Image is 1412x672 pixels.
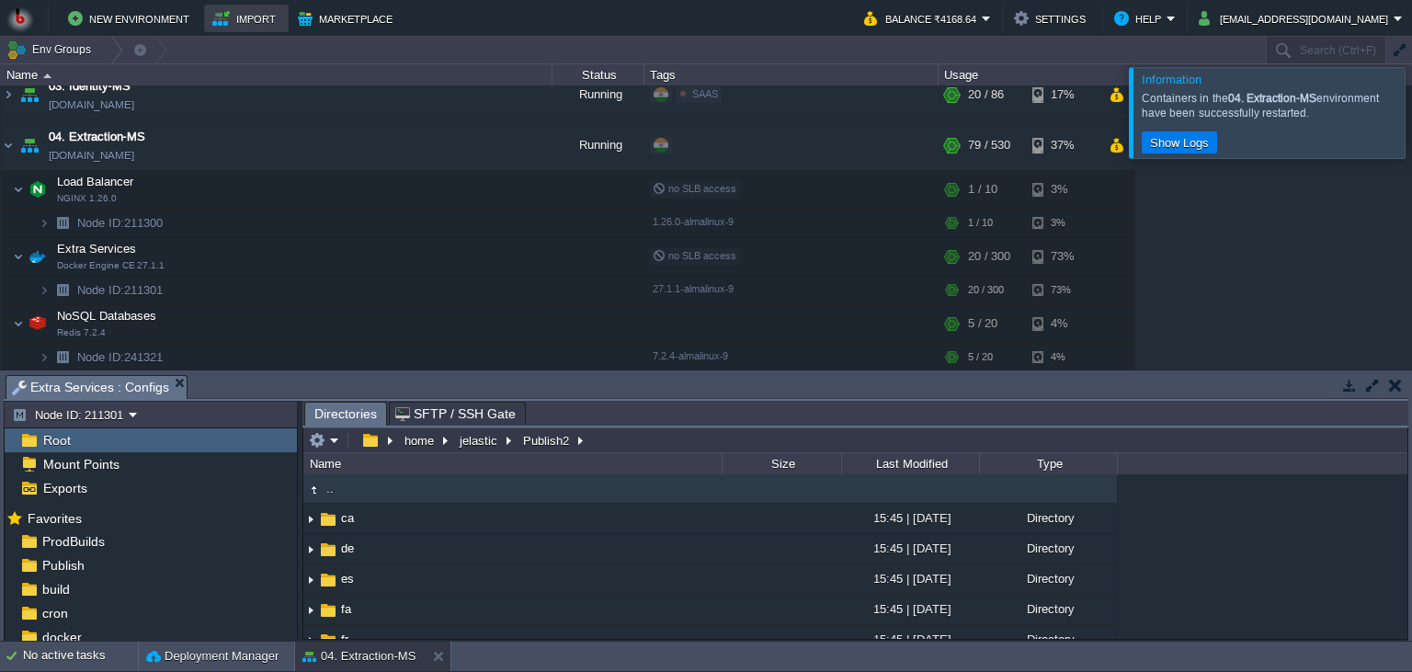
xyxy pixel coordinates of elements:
[402,432,438,449] button: home
[1114,7,1167,29] button: Help
[57,193,117,204] span: NGINX 1.26.0
[1014,7,1091,29] button: Settings
[552,70,644,120] div: Running
[338,510,357,526] a: ca
[303,626,318,655] img: AMDAwAAAACH5BAEAAAAALAAAAAABAAEAAAICRAEAOw==
[24,511,85,526] a: Favorites
[645,64,938,85] div: Tags
[50,343,75,371] img: AMDAwAAAACH5BAEAAAAALAAAAAABAAEAAAICRAEAOw==
[49,128,145,146] a: 04. Extraction-MS
[1032,70,1092,120] div: 17%
[75,282,165,298] span: 211301
[25,171,51,208] img: AMDAwAAAACH5BAEAAAAALAAAAAABAAEAAAICRAEAOw==
[979,534,1117,563] div: Directory
[841,534,979,563] div: 15:45 | [DATE]
[968,120,1010,170] div: 79 / 530
[39,343,50,371] img: AMDAwAAAACH5BAEAAAAALAAAAAABAAEAAAICRAEAOw==
[39,629,85,645] span: docker
[338,601,354,617] a: fa
[55,175,136,188] a: Load BalancerNGINX 1.26.0
[1032,209,1092,237] div: 3%
[13,305,24,342] img: AMDAwAAAACH5BAEAAAAALAAAAAABAAEAAAICRAEAOw==
[77,350,124,364] span: Node ID:
[1144,134,1214,151] button: Show Logs
[24,510,85,527] span: Favorites
[77,283,124,297] span: Node ID:
[939,64,1133,85] div: Usage
[303,535,318,564] img: AMDAwAAAACH5BAEAAAAALAAAAAABAAEAAAICRAEAOw==
[303,480,324,500] img: AMDAwAAAACH5BAEAAAAALAAAAAABAAEAAAICRAEAOw==
[75,215,165,231] a: Node ID:211300
[1032,120,1092,170] div: 37%
[338,632,351,647] a: fr
[841,504,979,532] div: 15:45 | [DATE]
[17,120,42,170] img: AMDAwAAAACH5BAEAAAAALAAAAAABAAEAAAICRAEAOw==
[395,403,516,425] span: SFTP / SSH Gate
[653,250,736,261] span: no SLB access
[338,571,357,587] span: es
[1032,343,1092,371] div: 4%
[57,327,106,338] span: Redis 7.2.4
[75,349,165,365] a: Node ID:241321
[12,406,129,423] button: Node ID: 211301
[303,505,318,533] img: AMDAwAAAACH5BAEAAAAALAAAAAABAAEAAAICRAEAOw==
[723,453,841,474] div: Size
[1,70,16,120] img: AMDAwAAAACH5BAEAAAAALAAAAAABAAEAAAICRAEAOw==
[68,7,195,29] button: New Environment
[39,533,108,550] a: ProdBuilds
[13,171,24,208] img: AMDAwAAAACH5BAEAAAAALAAAAAABAAEAAAICRAEAOw==
[653,216,734,227] span: 1.26.0-almalinux-9
[968,209,993,237] div: 1 / 10
[1032,276,1092,304] div: 73%
[653,183,736,194] span: no SLB access
[25,305,51,342] img: AMDAwAAAACH5BAEAAAAALAAAAAABAAEAAAICRAEAOw==
[55,242,139,256] a: Extra ServicesDocker Engine CE 27.1.1
[39,605,71,621] a: cron
[50,209,75,237] img: AMDAwAAAACH5BAEAAAAALAAAAAABAAEAAAICRAEAOw==
[653,350,728,361] span: 7.2.4-almalinux-9
[303,427,1407,453] input: Click to enter the path
[75,349,165,365] span: 241321
[75,282,165,298] a: Node ID:211301
[25,238,51,275] img: AMDAwAAAACH5BAEAAAAALAAAAAABAAEAAAICRAEAOw==
[318,631,338,651] img: AMDAwAAAACH5BAEAAAAALAAAAAABAAEAAAICRAEAOw==
[1142,91,1400,120] div: Containers in the environment have been successfully restarted.
[302,647,416,666] button: 04. Extraction-MS
[49,77,131,96] a: 03. Identity-MS
[39,557,87,574] a: Publish
[12,376,169,399] span: Extra Services : Configs
[841,564,979,593] div: 15:45 | [DATE]
[653,283,734,294] span: 27.1.1-almalinux-9
[43,74,51,78] img: AMDAwAAAACH5BAEAAAAALAAAAAABAAEAAAICRAEAOw==
[40,480,90,496] a: Exports
[1199,7,1394,29] button: [EMAIL_ADDRESS][DOMAIN_NAME]
[23,642,138,671] div: No active tasks
[979,504,1117,532] div: Directory
[49,96,134,114] a: [DOMAIN_NAME]
[338,541,357,556] span: de
[552,120,644,170] div: Running
[841,595,979,623] div: 15:45 | [DATE]
[1032,238,1092,275] div: 73%
[324,481,336,496] a: ..
[55,241,139,256] span: Extra Services
[298,7,398,29] button: Marketplace
[55,308,159,324] span: NoSQL Databases
[520,432,574,449] button: Publish2
[1032,305,1092,342] div: 4%
[318,600,338,621] img: AMDAwAAAACH5BAEAAAAALAAAAAABAAEAAAICRAEAOw==
[303,565,318,594] img: AMDAwAAAACH5BAEAAAAALAAAAAABAAEAAAICRAEAOw==
[40,432,74,449] span: Root
[303,596,318,624] img: AMDAwAAAACH5BAEAAAAALAAAAAABAAEAAAICRAEAOw==
[2,64,552,85] div: Name
[979,595,1117,623] div: Directory
[968,305,997,342] div: 5 / 20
